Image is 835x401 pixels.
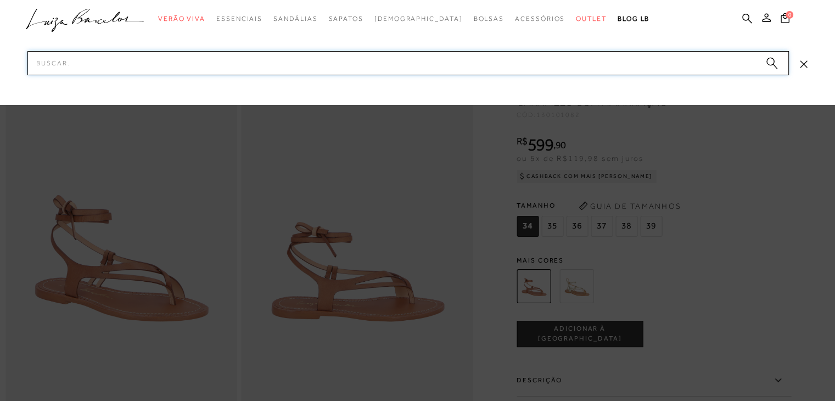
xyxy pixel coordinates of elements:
[618,9,649,29] a: BLOG LB
[576,9,607,29] a: categoryNavScreenReaderText
[374,15,463,23] span: [DEMOGRAPHIC_DATA]
[374,9,463,29] a: noSubCategoriesText
[473,15,504,23] span: Bolsas
[273,9,317,29] a: categoryNavScreenReaderText
[158,15,205,23] span: Verão Viva
[786,11,793,19] span: 0
[515,9,565,29] a: categoryNavScreenReaderText
[273,15,317,23] span: Sandálias
[515,15,565,23] span: Acessórios
[473,9,504,29] a: categoryNavScreenReaderText
[27,51,789,75] input: Buscar.
[328,15,363,23] span: Sapatos
[158,9,205,29] a: categoryNavScreenReaderText
[216,15,262,23] span: Essenciais
[328,9,363,29] a: categoryNavScreenReaderText
[576,15,607,23] span: Outlet
[618,15,649,23] span: BLOG LB
[777,12,793,27] button: 0
[216,9,262,29] a: categoryNavScreenReaderText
